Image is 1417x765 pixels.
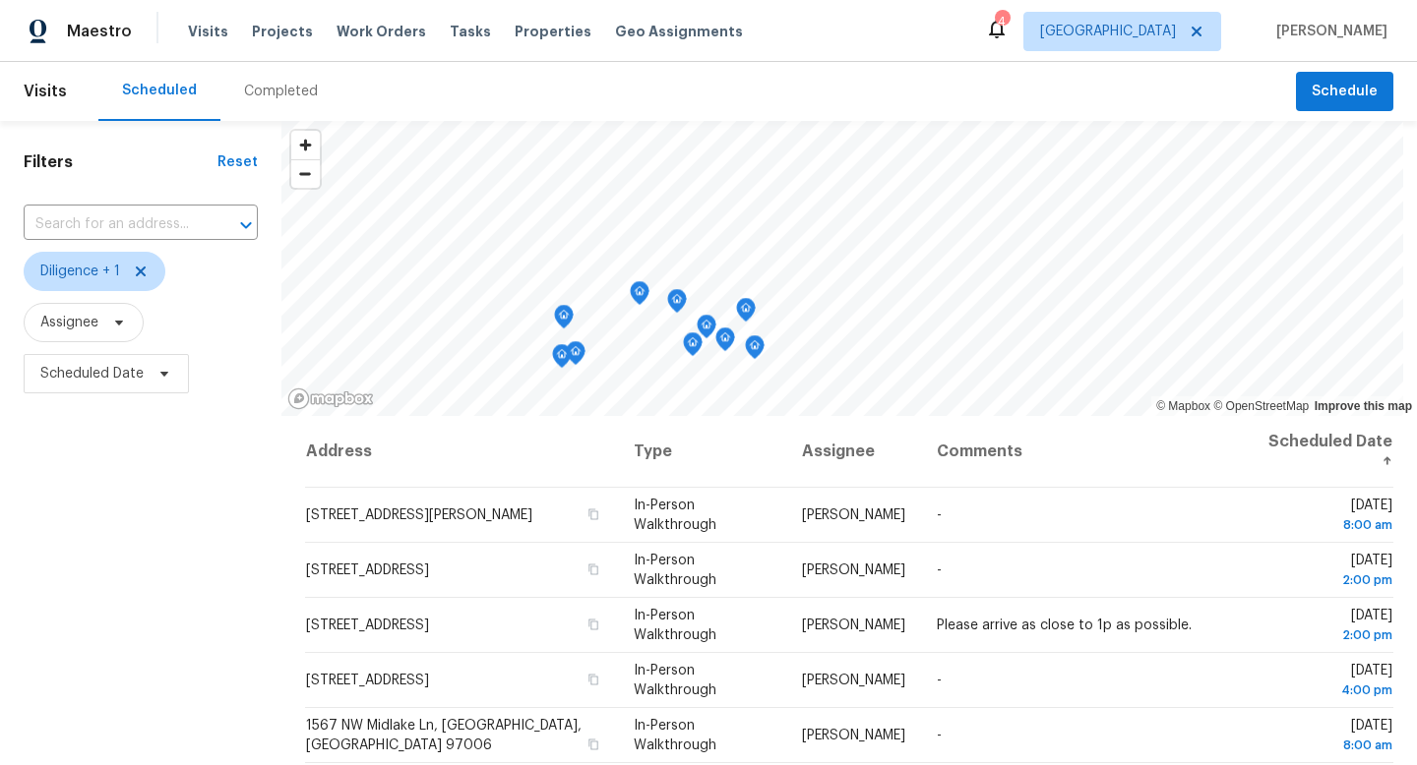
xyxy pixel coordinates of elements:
[1263,664,1392,700] span: [DATE]
[291,131,320,159] button: Zoom in
[585,560,602,578] button: Copy Address
[1263,554,1392,590] span: [DATE]
[1263,625,1392,645] div: 2:00 pm
[450,25,491,38] span: Tasks
[585,505,602,523] button: Copy Address
[697,315,716,345] div: Map marker
[802,618,905,632] span: [PERSON_NAME]
[306,719,582,752] span: 1567 NW Midlake Ln, [GEOGRAPHIC_DATA], [GEOGRAPHIC_DATA] 97006
[554,305,574,335] div: Map marker
[122,81,197,100] div: Scheduled
[306,618,429,632] span: [STREET_ADDRESS]
[630,281,649,312] div: Map marker
[1213,399,1309,413] a: OpenStreetMap
[634,499,716,532] span: In-Person Walkthrough
[585,671,602,688] button: Copy Address
[995,12,1009,31] div: 4
[1268,22,1387,41] span: [PERSON_NAME]
[802,729,905,742] span: [PERSON_NAME]
[252,22,313,41] span: Projects
[634,664,716,697] span: In-Person Walkthrough
[24,209,203,240] input: Search for an address...
[802,508,905,522] span: [PERSON_NAME]
[937,618,1192,632] span: Please arrive as close to 1p as possible.
[566,341,585,372] div: Map marker
[1156,399,1210,413] a: Mapbox
[24,152,217,172] h1: Filters
[937,563,942,577] span: -
[667,289,687,320] div: Map marker
[634,719,716,752] span: In-Person Walkthrough
[515,22,591,41] span: Properties
[1296,72,1393,112] button: Schedule
[937,674,942,687] span: -
[1263,719,1392,755] span: [DATE]
[937,508,942,522] span: -
[305,416,618,488] th: Address
[291,160,320,188] span: Zoom out
[281,121,1403,416] canvas: Map
[287,387,374,410] a: Mapbox homepage
[1248,416,1393,488] th: Scheduled Date ↑
[306,674,429,687] span: [STREET_ADDRESS]
[921,416,1248,488] th: Comments
[1263,680,1392,700] div: 4:00 pm
[786,416,921,488] th: Assignee
[634,609,716,642] span: In-Person Walkthrough
[306,563,429,577] span: [STREET_ADDRESS]
[1263,609,1392,645] span: [DATE]
[337,22,426,41] span: Work Orders
[40,364,144,383] span: Scheduled Date
[634,554,716,587] span: In-Person Walkthrough
[1040,22,1176,41] span: [GEOGRAPHIC_DATA]
[217,152,258,172] div: Reset
[306,508,532,522] span: [STREET_ADDRESS][PERSON_NAME]
[188,22,228,41] span: Visits
[683,332,703,363] div: Map marker
[736,298,756,328] div: Map marker
[802,674,905,687] span: [PERSON_NAME]
[585,616,602,633] button: Copy Address
[244,82,318,101] div: Completed
[1263,499,1392,535] span: [DATE]
[24,70,67,113] span: Visits
[615,22,743,41] span: Geo Assignments
[552,344,572,375] div: Map marker
[937,729,942,742] span: -
[745,335,765,366] div: Map marker
[585,736,602,753] button: Copy Address
[1263,570,1392,590] div: 2:00 pm
[1315,399,1412,413] a: Improve this map
[618,416,786,488] th: Type
[802,563,905,577] span: [PERSON_NAME]
[1263,736,1392,755] div: 8:00 am
[1312,80,1378,104] span: Schedule
[715,327,735,358] div: Map marker
[1263,515,1392,535] div: 8:00 am
[232,211,260,239] button: Open
[67,22,132,41] span: Maestro
[291,159,320,188] button: Zoom out
[40,262,120,281] span: Diligence + 1
[40,313,98,332] span: Assignee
